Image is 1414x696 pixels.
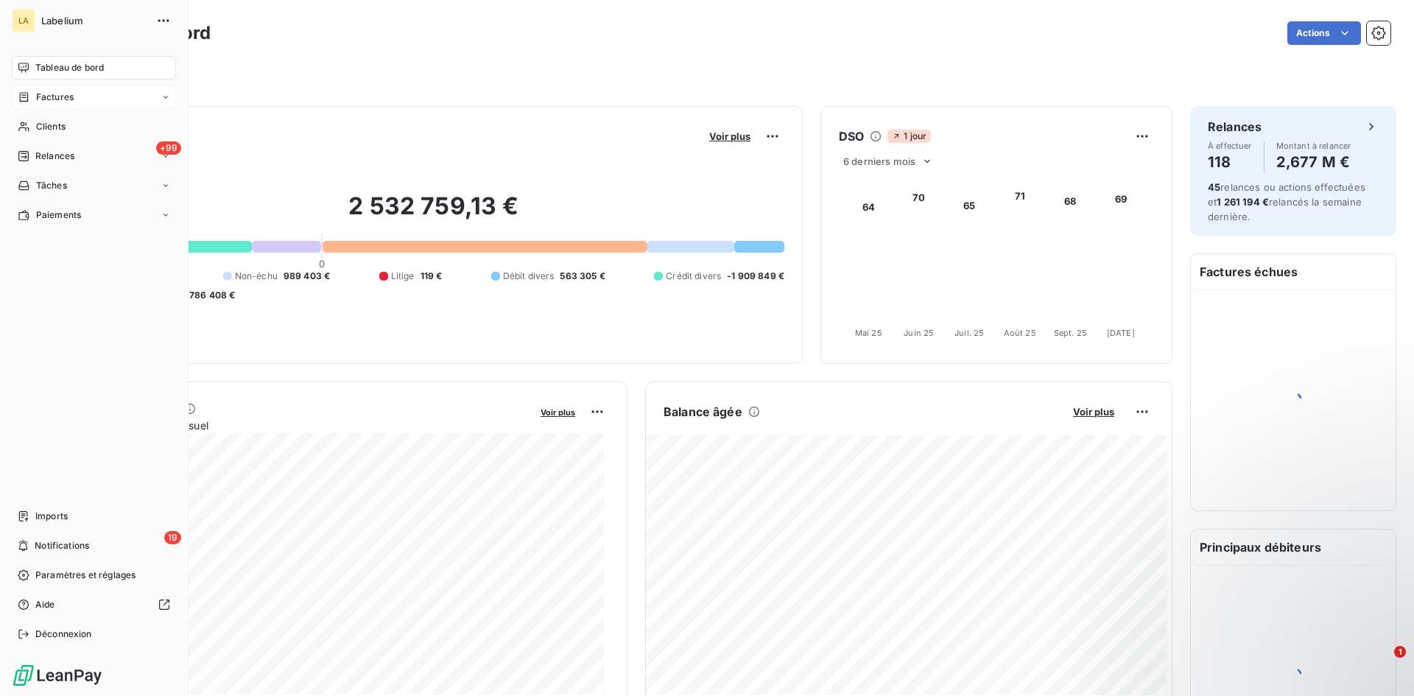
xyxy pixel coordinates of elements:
[319,258,325,270] span: 0
[1191,530,1396,565] h6: Principaux débiteurs
[235,270,278,283] span: Non-échu
[887,130,931,143] span: 1 jour
[954,328,984,338] tspan: Juil. 25
[1287,21,1361,45] button: Actions
[1276,150,1351,174] h4: 2,677 M €
[12,593,176,616] a: Aide
[1073,406,1114,418] span: Voir plus
[12,9,35,32] div: LA
[855,328,882,338] tspan: Mai 25
[83,191,784,236] h2: 2 532 759,13 €
[421,270,443,283] span: 119 €
[36,120,66,133] span: Clients
[156,141,181,155] span: +99
[35,510,68,523] span: Imports
[560,270,605,283] span: 563 305 €
[1107,328,1135,338] tspan: [DATE]
[1208,181,1220,193] span: 45
[391,270,415,283] span: Litige
[35,628,92,641] span: Déconnexion
[503,270,555,283] span: Débit divers
[1119,553,1414,656] iframe: Intercom notifications message
[541,407,575,418] span: Voir plus
[536,405,580,418] button: Voir plus
[1217,196,1269,208] span: 1 261 194 €
[35,61,104,74] span: Tableau de bord
[35,150,74,163] span: Relances
[83,418,530,433] span: Chiffre d'affaires mensuel
[1208,118,1262,136] h6: Relances
[1004,328,1036,338] tspan: Août 25
[1054,328,1087,338] tspan: Sept. 25
[1394,646,1406,658] span: 1
[1364,646,1399,681] iframe: Intercom live chat
[36,91,74,104] span: Factures
[843,155,915,167] span: 6 derniers mois
[664,403,742,421] h6: Balance âgée
[41,15,147,27] span: Labelium
[35,569,136,582] span: Paramètres et réglages
[839,127,864,145] h6: DSO
[35,598,55,611] span: Aide
[12,664,103,687] img: Logo LeanPay
[1069,405,1119,418] button: Voir plus
[36,208,81,222] span: Paiements
[1191,254,1396,289] h6: Factures échues
[35,539,89,552] span: Notifications
[705,130,755,143] button: Voir plus
[1208,181,1365,222] span: relances ou actions effectuées et relancés la semaine dernière.
[666,270,721,283] span: Crédit divers
[36,179,67,192] span: Tâches
[284,270,330,283] span: 989 403 €
[185,289,236,302] span: -786 408 €
[904,328,934,338] tspan: Juin 25
[709,130,750,142] span: Voir plus
[1208,150,1252,174] h4: 118
[1276,141,1351,150] span: Montant à relancer
[1208,141,1252,150] span: À effectuer
[727,270,784,283] span: -1 909 849 €
[164,531,181,544] span: 19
